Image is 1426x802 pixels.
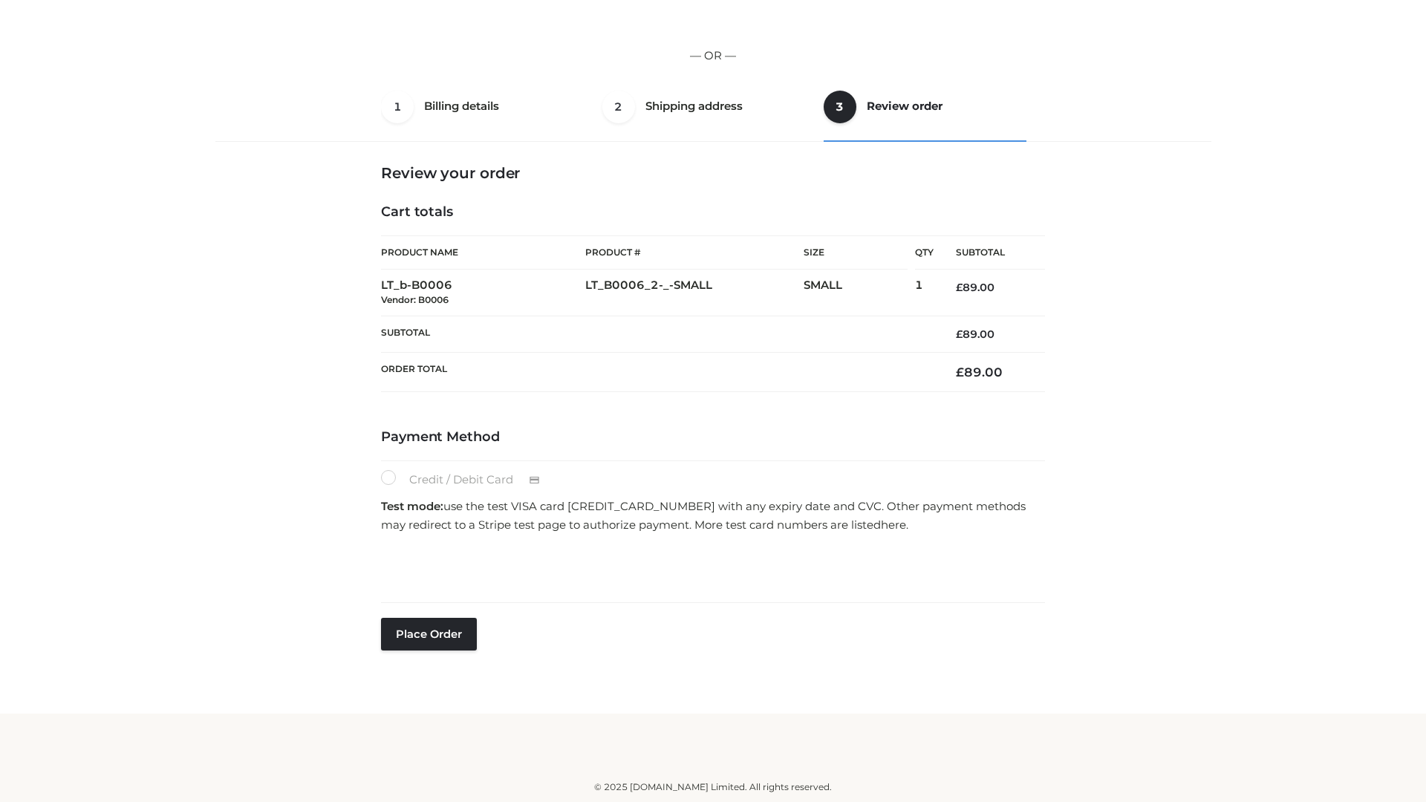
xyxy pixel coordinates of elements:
strong: Test mode: [381,499,443,513]
th: Product Name [381,235,585,270]
div: © 2025 [DOMAIN_NAME] Limited. All rights reserved. [221,780,1205,795]
h4: Cart totals [381,204,1045,221]
a: here [881,518,906,532]
td: LT_B0006_2-_-SMALL [585,270,804,316]
td: SMALL [804,270,915,316]
bdi: 89.00 [956,365,1003,379]
p: — OR — [221,46,1205,65]
td: LT_b-B0006 [381,270,585,316]
button: Place order [381,618,477,651]
p: use the test VISA card [CREDIT_CARD_NUMBER] with any expiry date and CVC. Other payment methods m... [381,497,1045,535]
iframe: Secure payment input frame [378,539,1042,593]
th: Subtotal [934,236,1045,270]
th: Size [804,236,908,270]
span: £ [956,281,963,294]
bdi: 89.00 [956,327,994,341]
td: 1 [915,270,934,316]
bdi: 89.00 [956,281,994,294]
label: Credit / Debit Card [381,470,556,489]
small: Vendor: B0006 [381,294,449,305]
h4: Payment Method [381,429,1045,446]
img: Credit / Debit Card [521,472,548,489]
th: Qty [915,235,934,270]
th: Subtotal [381,316,934,352]
span: £ [956,327,963,341]
th: Product # [585,235,804,270]
h3: Review your order [381,164,1045,182]
th: Order Total [381,353,934,392]
span: £ [956,365,964,379]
